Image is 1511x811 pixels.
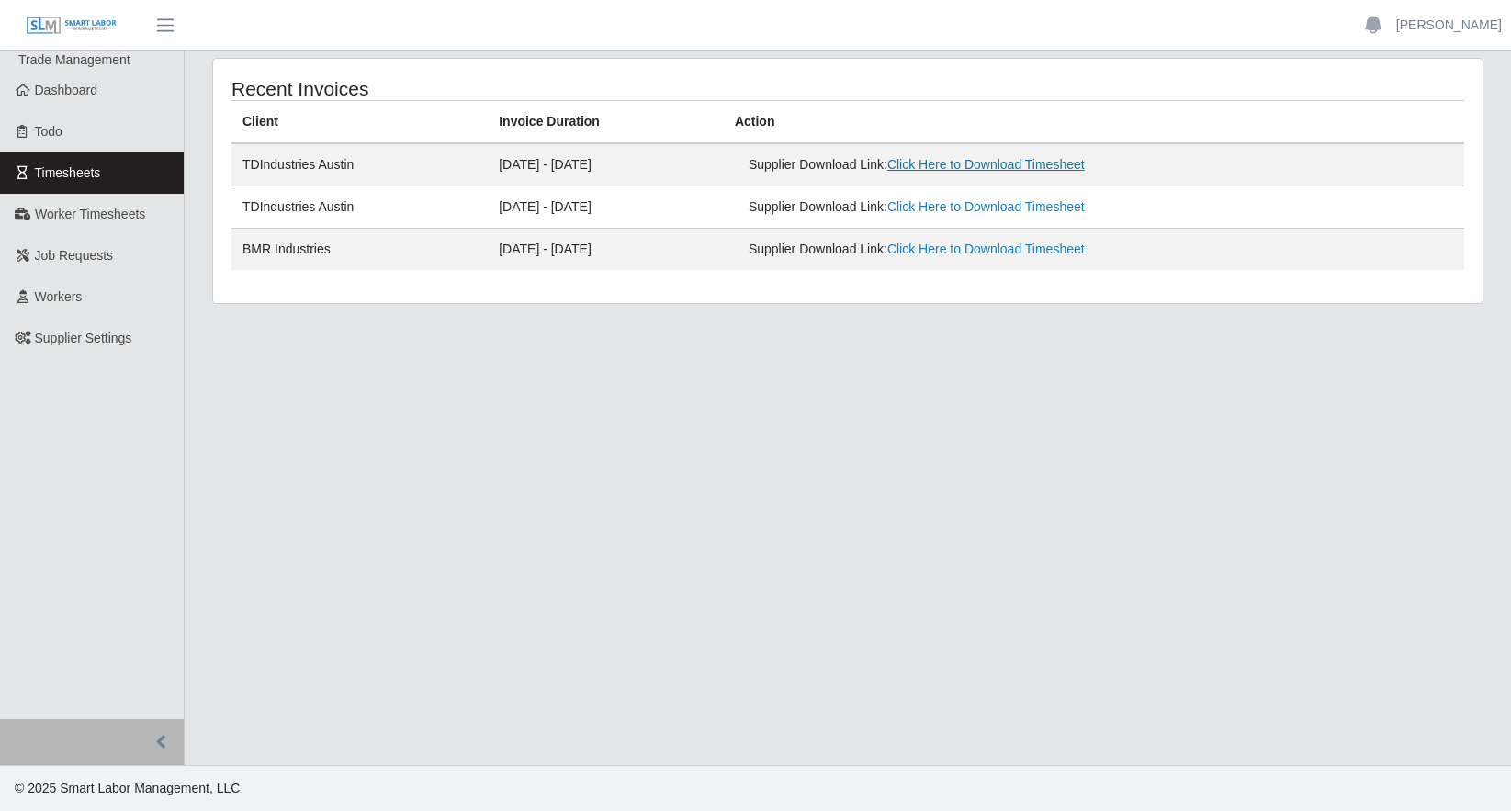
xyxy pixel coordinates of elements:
[488,101,724,144] th: Invoice Duration
[35,124,62,139] span: Todo
[887,157,1085,172] a: Click Here to Download Timesheet
[35,83,98,97] span: Dashboard
[231,229,488,271] td: BMR Industries
[749,197,1200,217] div: Supplier Download Link:
[1396,16,1502,35] a: [PERSON_NAME]
[887,242,1085,256] a: Click Here to Download Timesheet
[887,199,1085,214] a: Click Here to Download Timesheet
[749,240,1200,259] div: Supplier Download Link:
[35,165,101,180] span: Timesheets
[749,155,1200,175] div: Supplier Download Link:
[231,77,729,100] h4: Recent Invoices
[231,143,488,186] td: TDIndustries Austin
[231,186,488,229] td: TDIndustries Austin
[15,781,240,795] span: © 2025 Smart Labor Management, LLC
[35,289,83,304] span: Workers
[26,16,118,36] img: SLM Logo
[35,207,145,221] span: Worker Timesheets
[231,101,488,144] th: Client
[35,248,114,263] span: Job Requests
[724,101,1464,144] th: Action
[35,331,132,345] span: Supplier Settings
[488,229,724,271] td: [DATE] - [DATE]
[18,52,130,67] span: Trade Management
[488,143,724,186] td: [DATE] - [DATE]
[488,186,724,229] td: [DATE] - [DATE]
